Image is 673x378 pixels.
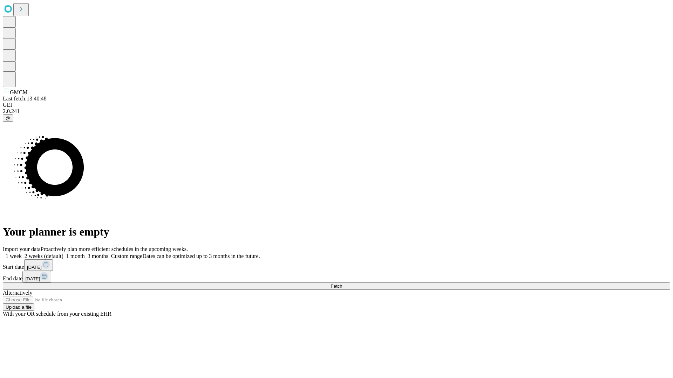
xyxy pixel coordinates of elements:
[24,259,53,271] button: [DATE]
[41,246,188,252] span: Proactively plan more efficient schedules in the upcoming weeks.
[10,89,28,95] span: GMCM
[3,311,111,317] span: With your OR schedule from your existing EHR
[25,276,40,281] span: [DATE]
[3,282,670,290] button: Fetch
[3,303,34,311] button: Upload a file
[3,271,670,282] div: End date
[3,290,32,296] span: Alternatively
[331,283,342,289] span: Fetch
[111,253,142,259] span: Custom range
[3,102,670,108] div: GEI
[66,253,85,259] span: 1 month
[3,108,670,114] div: 2.0.241
[6,253,22,259] span: 1 week
[3,225,670,238] h1: Your planner is empty
[22,271,51,282] button: [DATE]
[142,253,260,259] span: Dates can be optimized up to 3 months in the future.
[3,246,41,252] span: Import your data
[3,259,670,271] div: Start date
[27,265,42,270] span: [DATE]
[6,115,11,121] span: @
[3,114,13,122] button: @
[25,253,63,259] span: 2 weeks (default)
[88,253,108,259] span: 3 months
[3,96,47,101] span: Last fetch: 13:40:48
